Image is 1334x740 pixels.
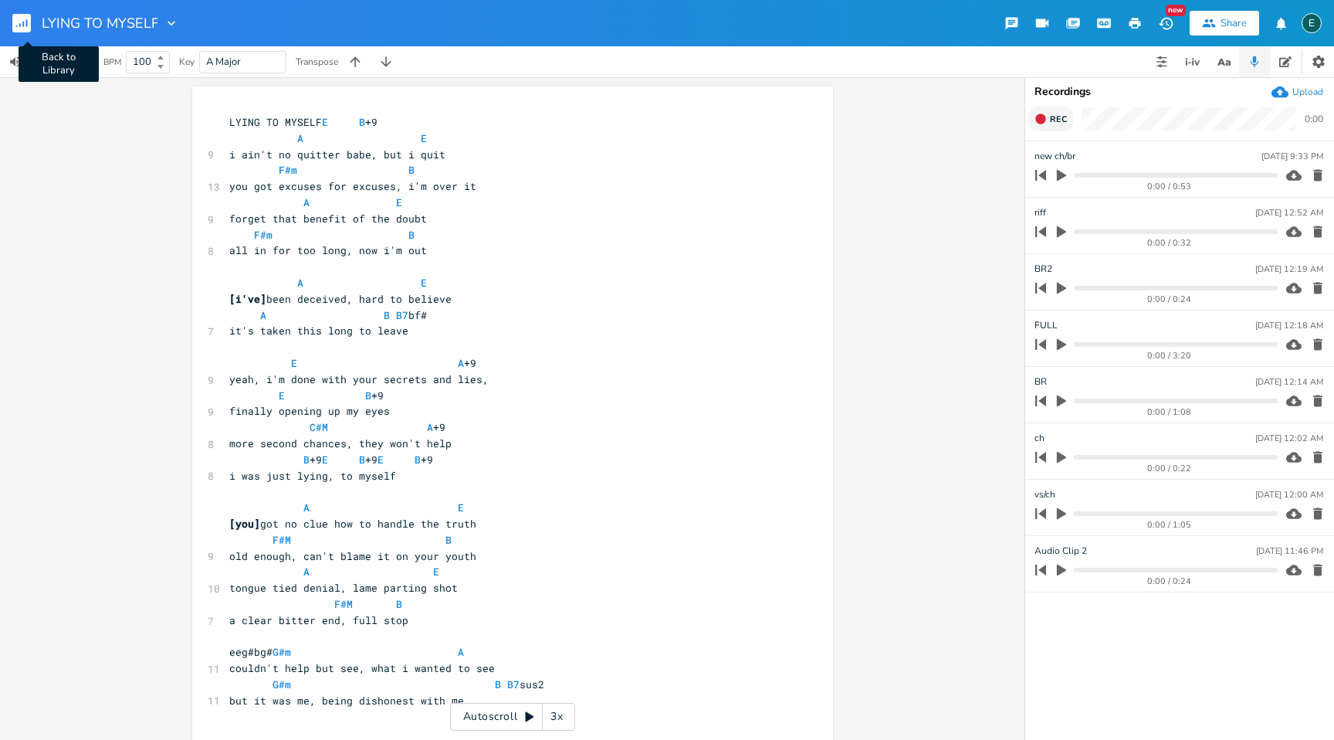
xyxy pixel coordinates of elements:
[229,469,396,483] span: i was just lying, to myself
[1034,487,1055,502] span: vs/ch
[365,389,371,402] span: B
[408,163,415,177] span: B
[495,677,501,691] span: B
[229,179,476,193] span: you got excuses for excuses, i'm over it
[1305,114,1323,124] div: 0:00
[396,597,402,611] span: B
[1255,491,1323,499] div: [DATE] 12:00 AM
[1034,149,1075,164] span: new ch/br
[296,57,338,66] div: Transpose
[254,228,273,242] span: F#m
[273,533,291,547] span: F#M
[433,565,439,579] span: E
[1061,521,1278,529] div: 0:00 / 1:05
[297,276,303,290] span: A
[179,57,195,66] div: Key
[1034,262,1052,277] span: BR2
[1061,182,1278,191] div: 0:00 / 0:53
[206,55,241,69] span: A Major
[297,131,303,145] span: A
[1028,107,1073,131] button: Rec
[1061,295,1278,304] div: 0:00 / 0:24
[1255,265,1323,273] div: [DATE] 12:19 AM
[229,613,408,627] span: a clear bitter end, full stop
[303,453,310,467] span: B
[1256,547,1323,555] div: [DATE] 11:46 PM
[229,212,427,226] span: forget that benefit of the doubt
[458,356,464,370] span: A
[507,677,520,691] span: B7
[384,308,390,322] span: B
[229,372,489,386] span: yeah, i'm done with your secrets and lies,
[1034,87,1325,97] div: Recordings
[1034,431,1045,446] span: ch
[408,228,415,242] span: B
[229,420,445,434] span: +9
[1034,544,1087,558] span: Audio Clip 2
[229,243,427,257] span: all in for too long, now i'm out
[279,163,297,177] span: F#m
[450,703,575,731] div: Autoscroll
[322,453,328,467] span: E
[273,645,291,659] span: G#m
[1061,464,1278,473] div: 0:00 / 0:22
[1255,321,1323,330] div: [DATE] 12:18 AM
[421,276,427,290] span: E
[229,356,476,370] span: +9
[1061,577,1278,586] div: 0:00 / 0:24
[303,195,310,209] span: A
[1061,408,1278,416] div: 0:00 / 1:08
[1166,5,1186,16] div: New
[1302,13,1322,33] div: edenmusic
[229,292,266,306] span: [i've]
[378,453,384,467] span: E
[1034,375,1047,389] span: BR
[1034,318,1058,333] span: FULL
[103,58,121,66] div: BPM
[310,420,328,434] span: C#M
[229,549,476,563] span: old enough, can't blame it on your youth
[359,115,365,129] span: B
[229,324,408,338] span: it's taken this long to leave
[458,645,464,659] span: A
[1255,209,1323,217] div: [DATE] 12:52 AM
[303,565,310,579] span: A
[229,661,495,675] span: couldn't help but see, what i wanted to see
[229,115,378,129] span: LYING TO MYSELF +9
[1190,11,1259,36] button: Share
[229,517,260,531] span: [you]
[229,436,452,450] span: more second chances, they won't help
[396,308,408,322] span: B7
[1261,152,1323,161] div: [DATE] 9:33 PM
[260,308,266,322] span: A
[1292,86,1323,98] div: Upload
[1255,434,1323,443] div: [DATE] 12:02 AM
[334,597,353,611] span: F#M
[1255,378,1323,386] div: [DATE] 12:14 AM
[359,453,365,467] span: B
[279,389,285,402] span: E
[1050,114,1067,125] span: Rec
[322,115,328,129] span: E
[273,677,291,691] span: G#m
[1271,83,1323,100] button: Upload
[1034,205,1046,220] span: riff
[229,677,544,691] span: sus2
[303,501,310,514] span: A
[427,420,433,434] span: A
[543,703,571,731] div: 3x
[415,453,421,467] span: B
[229,453,433,467] span: +9 +9 +9
[421,131,427,145] span: E
[396,195,402,209] span: E
[229,148,445,161] span: i ain't no quitter babe, but i quit
[291,356,297,370] span: E
[229,292,452,306] span: been deceived, hard to believe
[229,308,427,322] span: bf#
[229,517,476,531] span: got no clue how to handle the truth
[1061,351,1278,360] div: 0:00 / 3:20
[445,533,452,547] span: B
[12,5,43,42] button: Back to Library
[229,404,390,418] span: finally opening up my eyes
[458,501,464,514] span: E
